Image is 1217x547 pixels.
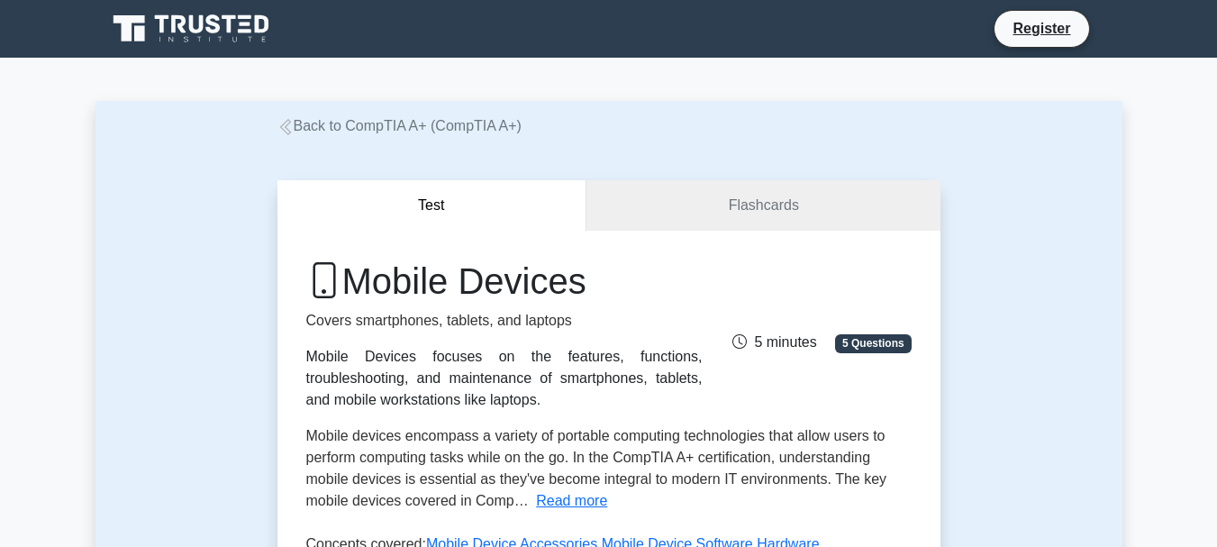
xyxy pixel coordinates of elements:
[306,260,703,303] h1: Mobile Devices
[835,334,911,352] span: 5 Questions
[277,118,522,133] a: Back to CompTIA A+ (CompTIA A+)
[1002,17,1081,40] a: Register
[586,180,940,232] a: Flashcards
[536,490,607,512] button: Read more
[306,428,887,508] span: Mobile devices encompass a variety of portable computing technologies that allow users to perform...
[277,180,587,232] button: Test
[732,334,816,350] span: 5 minutes
[306,310,703,332] p: Covers smartphones, tablets, and laptops
[306,346,703,411] div: Mobile Devices focuses on the features, functions, troubleshooting, and maintenance of smartphone...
